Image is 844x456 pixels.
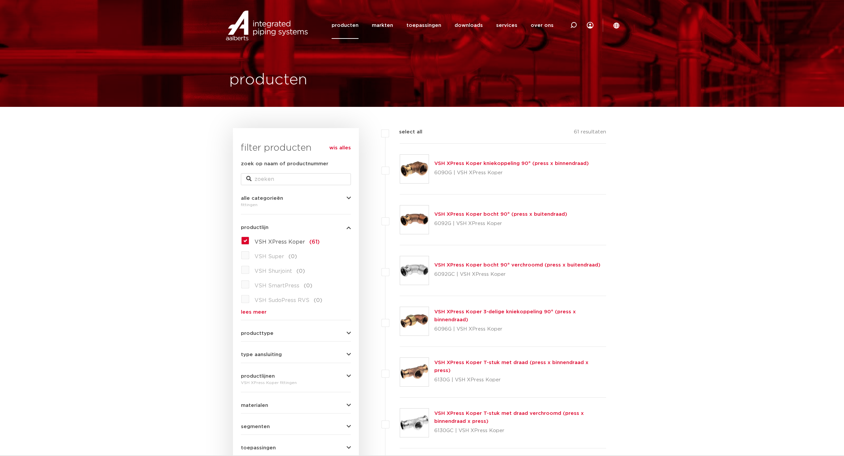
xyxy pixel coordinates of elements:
span: (0) [314,298,322,303]
button: alle categorieën [241,196,351,201]
span: (0) [296,268,305,274]
span: producttype [241,331,273,336]
button: toepassingen [241,445,351,450]
img: Thumbnail for VSH XPress Koper kniekoppeling 90° (press x binnendraad) [400,155,429,183]
span: productlijnen [241,374,275,379]
button: producttype [241,331,351,336]
a: services [496,12,517,39]
span: VSH SmartPress [255,283,299,288]
label: zoek op naam of productnummer [241,160,328,168]
span: materialen [241,403,268,408]
button: type aansluiting [241,352,351,357]
a: VSH XPress Koper T-stuk met draad (press x binnendraad x press) [434,360,588,373]
img: Thumbnail for VSH XPress Koper bocht 90° verchroomd (press x buitendraad) [400,256,429,285]
button: productlijn [241,225,351,230]
p: 61 resultaten [574,128,606,138]
span: (61) [309,239,320,245]
span: VSH Shurjoint [255,268,292,274]
label: select all [389,128,422,136]
span: productlijn [241,225,268,230]
button: materialen [241,403,351,408]
a: VSH XPress Koper T-stuk met draad verchroomd (press x binnendraad x press) [434,411,584,424]
a: VSH XPress Koper kniekoppeling 90° (press x binnendraad) [434,161,589,166]
nav: Menu [332,12,554,39]
span: (0) [288,254,297,259]
a: toepassingen [406,12,441,39]
span: toepassingen [241,445,276,450]
span: VSH SudoPress RVS [255,298,309,303]
input: zoeken [241,173,351,185]
img: Thumbnail for VSH XPress Koper 3-delige kniekoppeling 90° (press x binnendraad) [400,307,429,336]
p: 6130G | VSH XPress Koper [434,375,606,385]
a: VSH XPress Koper bocht 90° verchroomd (press x buitendraad) [434,263,600,267]
a: over ons [531,12,554,39]
img: Thumbnail for VSH XPress Koper T-stuk met draad verchroomd (press x binnendraad x press) [400,409,429,437]
div: fittingen [241,201,351,209]
span: segmenten [241,424,270,429]
a: downloads [455,12,483,39]
span: alle categorieën [241,196,283,201]
p: 6096G | VSH XPress Koper [434,324,606,335]
p: 6090G | VSH XPress Koper [434,168,589,178]
h1: producten [229,69,307,91]
a: markten [372,12,393,39]
h3: filter producten [241,141,351,155]
span: VSH XPress Koper [255,239,305,245]
img: Thumbnail for VSH XPress Koper bocht 90° (press x buitendraad) [400,205,429,234]
p: 6130GC | VSH XPress Koper [434,425,606,436]
a: wis alles [329,144,351,152]
a: lees meer [241,310,351,315]
span: VSH Super [255,254,284,259]
div: VSH XPress Koper fittingen [241,379,351,387]
a: VSH XPress Koper 3-delige kniekoppeling 90° (press x binnendraad) [434,309,576,322]
button: productlijnen [241,374,351,379]
span: (0) [304,283,312,288]
p: 6092G | VSH XPress Koper [434,218,567,229]
a: VSH XPress Koper bocht 90° (press x buitendraad) [434,212,567,217]
button: segmenten [241,424,351,429]
span: type aansluiting [241,352,282,357]
a: producten [332,12,359,39]
img: Thumbnail for VSH XPress Koper T-stuk met draad (press x binnendraad x press) [400,358,429,386]
p: 6092GC | VSH XPress Koper [434,269,600,280]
